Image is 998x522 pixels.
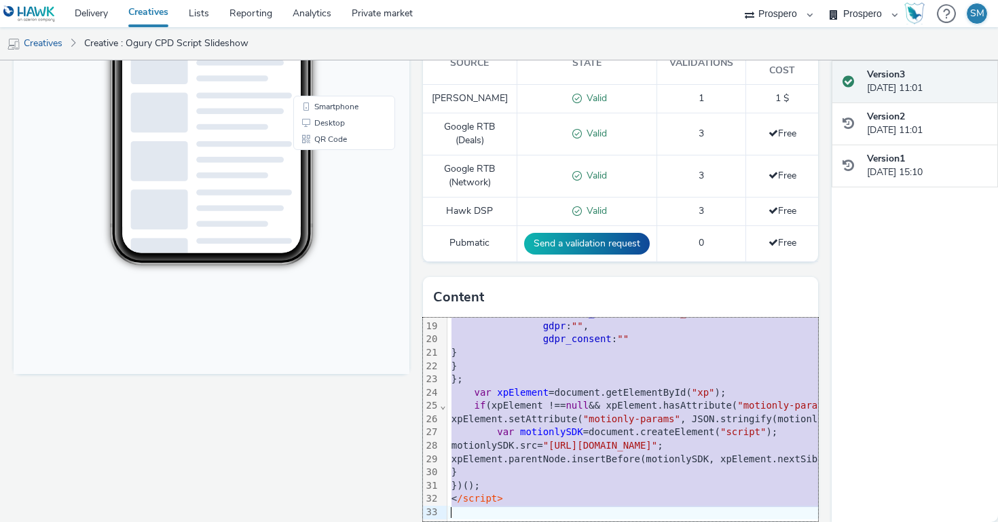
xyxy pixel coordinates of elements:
li: Smartphone [282,281,379,297]
span: Valid [582,169,607,182]
span: Free [769,204,796,217]
div: 30 [423,466,440,479]
span: Free [769,127,796,140]
div: SM [970,3,984,24]
span: QR Code [301,318,333,326]
span: null [566,400,589,411]
div: 29 [423,453,440,466]
strong: Version 1 [867,152,905,165]
div: 28 [423,439,440,453]
span: "[URL][DOMAIN_NAME]" [543,440,658,451]
span: gdpr [543,320,566,331]
div: 23 [423,373,440,386]
span: "" [617,333,629,344]
li: Desktop [282,297,379,314]
h3: Content [433,287,484,307]
span: Valid [582,127,607,140]
button: Send a validation request [524,233,650,255]
div: [DATE] 11:01 [867,110,988,138]
span: "motionly-params" [737,400,834,411]
span: if [475,400,486,411]
div: 26 [423,413,440,426]
th: State [517,43,657,84]
img: mobile [7,37,20,51]
div: 20 [423,333,440,346]
span: gdpr_consent [543,333,612,344]
span: 0 [699,236,704,249]
li: QR Code [282,314,379,330]
td: Hawk DSP [423,197,517,225]
a: Hawk Academy [904,3,930,24]
span: Free [769,236,796,249]
span: 3 [699,127,704,140]
span: xpElement [497,387,549,398]
span: 3 [699,169,704,182]
span: 9:45 [123,52,134,60]
span: /script> [457,493,502,504]
div: 32 [423,492,440,506]
td: [PERSON_NAME] [423,85,517,113]
span: 1 $ [775,92,789,105]
strong: Version 2 [867,110,905,123]
span: Valid [582,92,607,105]
a: Creative : Ogury CPD Script Slideshow [77,27,255,60]
span: 1 [699,92,704,105]
span: Fold line [439,400,446,411]
div: 22 [423,360,440,373]
span: 3 [699,204,704,217]
th: Source [423,43,517,84]
div: 31 [423,479,440,493]
div: [DATE] 15:10 [867,152,988,180]
span: Desktop [301,301,331,310]
td: Google RTB (Network) [423,155,517,197]
div: 24 [423,386,440,400]
div: 27 [423,426,440,439]
td: Pubmatic [423,225,517,261]
span: "motionly-params" [583,413,680,424]
span: Valid [582,204,607,217]
span: Smartphone [301,285,345,293]
span: Free [769,169,796,182]
img: undefined Logo [3,5,56,22]
img: Hawk Academy [904,3,925,24]
div: 19 [423,320,440,333]
div: [DATE] 11:01 [867,68,988,96]
span: "xp" [692,387,715,398]
strong: Version 3 [867,68,905,81]
span: "script" [720,426,766,437]
th: Validations [657,43,746,84]
div: 21 [423,346,440,360]
span: var [475,387,492,398]
th: Total cost [746,43,818,84]
div: 33 [423,506,440,519]
span: var [497,426,514,437]
span: motionlySDK [520,426,583,437]
span: "" [572,320,583,331]
td: Google RTB (Deals) [423,113,517,155]
div: 25 [423,399,440,413]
